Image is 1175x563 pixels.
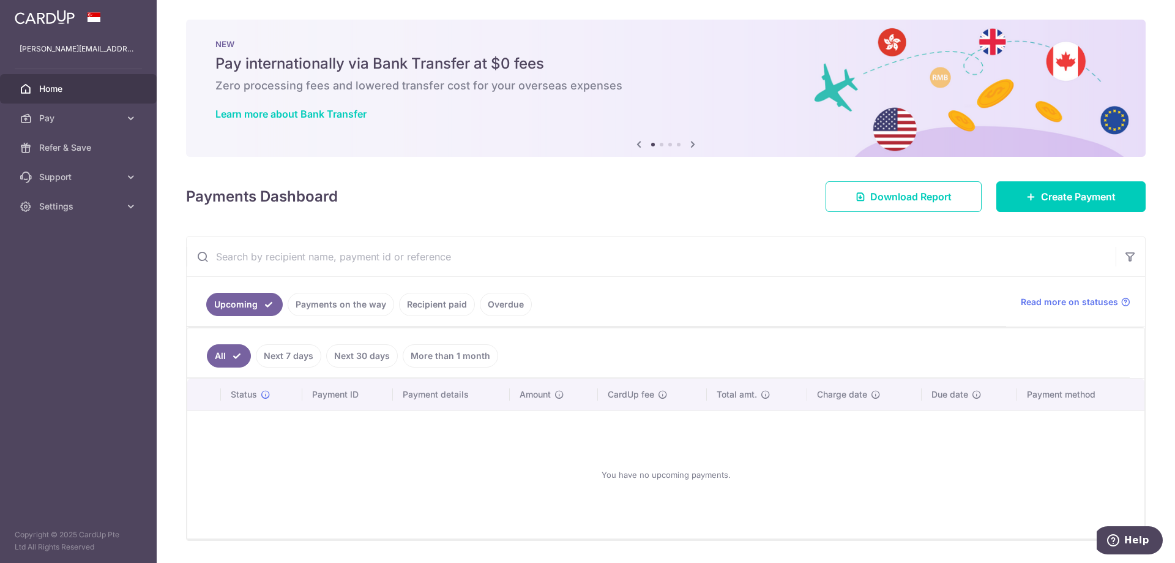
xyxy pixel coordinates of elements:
span: Due date [931,388,968,401]
h6: Zero processing fees and lowered transfer cost for your overseas expenses [215,78,1116,93]
span: Read more on statuses [1021,296,1118,308]
a: Recipient paid [399,293,475,316]
p: [PERSON_NAME][EMAIL_ADDRESS][PERSON_NAME][DOMAIN_NAME] [20,43,137,55]
th: Payment details [393,379,510,410]
a: Read more on statuses [1021,296,1130,308]
span: Settings [39,200,120,213]
th: Payment method [1017,379,1144,410]
span: Support [39,171,120,183]
h4: Payments Dashboard [186,186,338,208]
span: Total amt. [717,388,757,401]
span: Download Report [870,189,952,204]
a: Overdue [480,293,532,316]
span: Amount [520,388,551,401]
a: Create Payment [996,181,1146,212]
a: All [207,344,251,368]
a: Learn more about Bank Transfer [215,108,367,120]
img: Bank transfer banner [186,20,1146,157]
span: Pay [39,112,120,124]
a: Download Report [826,181,982,212]
span: Refer & Save [39,142,120,154]
span: CardUp fee [608,388,654,401]
a: Next 30 days [326,344,398,368]
a: More than 1 month [403,344,498,368]
p: NEW [215,39,1116,49]
div: You have no upcoming payments. [202,421,1130,529]
input: Search by recipient name, payment id or reference [187,237,1116,276]
h5: Pay internationally via Bank Transfer at $0 fees [215,54,1116,74]
a: Next 7 days [256,344,321,368]
a: Upcoming [206,293,283,316]
iframe: Opens a widget where you can find more information [1097,526,1163,557]
a: Payments on the way [288,293,394,316]
span: Status [231,388,257,401]
span: Charge date [817,388,867,401]
th: Payment ID [302,379,393,410]
span: Home [39,83,120,95]
span: Create Payment [1041,189,1116,204]
img: CardUp [15,10,75,25]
